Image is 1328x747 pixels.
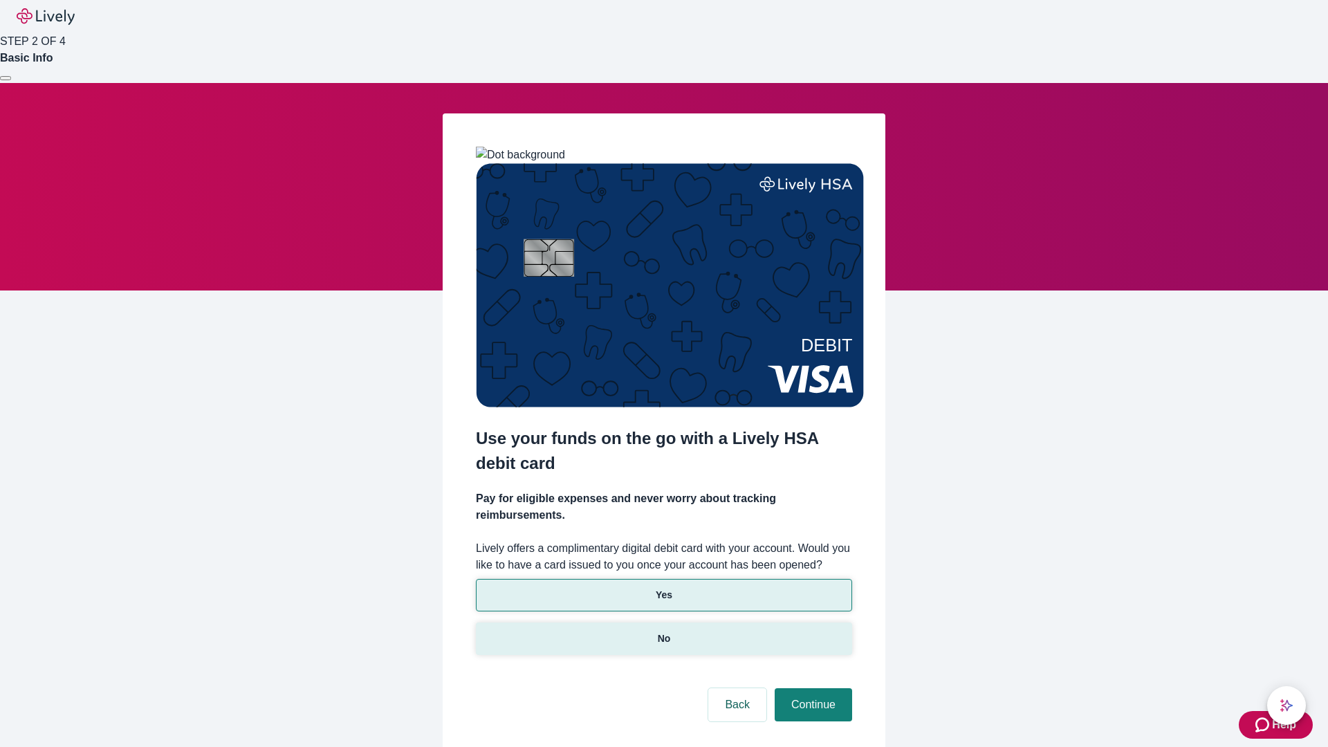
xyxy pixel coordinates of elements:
[1239,711,1313,739] button: Zendesk support iconHelp
[476,540,852,573] label: Lively offers a complimentary digital debit card with your account. Would you like to have a card...
[476,426,852,476] h2: Use your funds on the go with a Lively HSA debit card
[1267,686,1306,725] button: chat
[476,147,565,163] img: Dot background
[708,688,766,721] button: Back
[476,490,852,524] h4: Pay for eligible expenses and never worry about tracking reimbursements.
[1280,699,1293,712] svg: Lively AI Assistant
[775,688,852,721] button: Continue
[656,588,672,602] p: Yes
[476,622,852,655] button: No
[1255,717,1272,733] svg: Zendesk support icon
[1272,717,1296,733] span: Help
[17,8,75,25] img: Lively
[476,579,852,611] button: Yes
[658,631,671,646] p: No
[476,163,864,407] img: Debit card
